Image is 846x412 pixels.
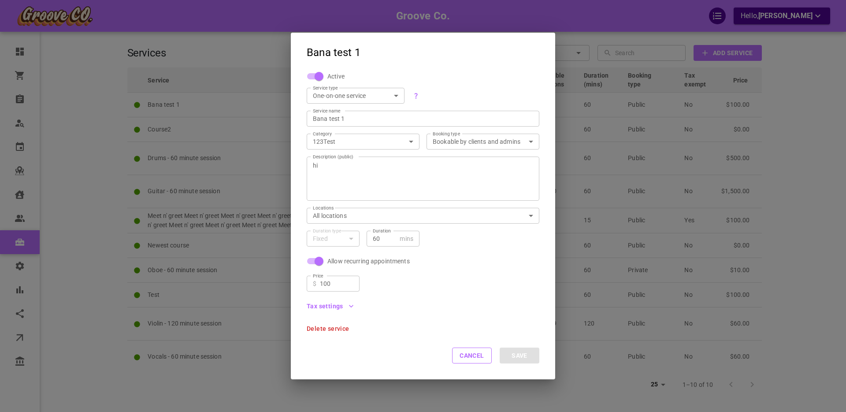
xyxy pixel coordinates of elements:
span: Active [327,72,345,81]
label: Location s [313,205,334,211]
div: Bookable by clients and admins [433,137,533,146]
textarea: hi [313,152,533,205]
button: Cancel [452,348,492,363]
div: All locations [313,211,533,220]
label: Category [313,131,332,137]
label: Service type [313,85,338,91]
label: Price [313,273,323,279]
label: Duration [373,228,391,234]
label: Service name [313,108,341,114]
span: Allow recurring appointments [327,257,410,266]
svg: One-to-one services have no set dates and are great for simple home repairs, installations, auto-... [412,92,419,99]
button: Tax settings [307,303,354,309]
button: Delete service [307,326,349,332]
label: Description (public) [313,154,353,160]
label: Booking type [433,131,460,137]
div: One-on-one service [313,91,398,100]
div: Fixed [313,234,353,243]
p: 123Test [313,137,399,146]
h2: Bana test 1 [291,33,555,64]
label: Duration type [313,228,341,234]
